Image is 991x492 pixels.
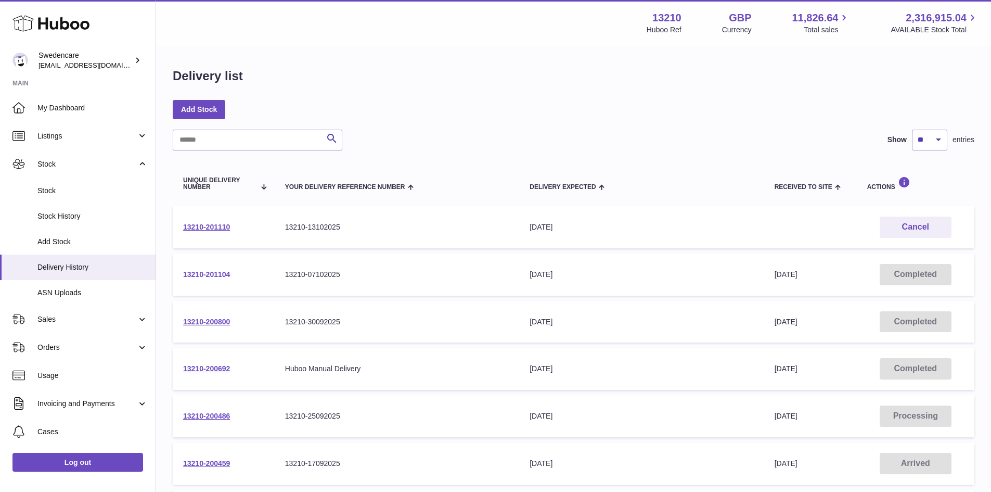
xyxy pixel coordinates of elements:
div: [DATE] [530,411,753,421]
a: 13210-201110 [183,223,230,231]
div: [DATE] [530,364,753,374]
div: [DATE] [530,222,753,232]
span: [DATE] [775,270,797,279]
span: Delivery Expected [530,184,596,191]
a: 13210-201104 [183,270,230,279]
span: Stock History [37,211,148,221]
span: Orders [37,343,137,352]
img: internalAdmin-13210@internal.huboo.com [12,53,28,68]
div: Currency [722,25,752,35]
span: [DATE] [775,459,797,468]
strong: GBP [729,11,751,25]
span: Received to Site [775,184,832,191]
button: Cancel [880,217,951,238]
span: [EMAIL_ADDRESS][DOMAIN_NAME] [38,61,153,69]
span: Stock [37,186,148,196]
h1: Delivery list [173,68,243,84]
span: AVAILABLE Stock Total [891,25,979,35]
div: 13210-30092025 [285,317,509,327]
span: 11,826.64 [792,11,838,25]
a: Add Stock [173,100,225,119]
span: Add Stock [37,237,148,247]
div: Huboo Ref [647,25,681,35]
span: My Dashboard [37,103,148,113]
a: 13210-200692 [183,364,230,373]
span: [DATE] [775,318,797,326]
label: Show [887,135,907,145]
span: [DATE] [775,364,797,373]
div: [DATE] [530,317,753,327]
a: 2,316,915.04 AVAILABLE Stock Total [891,11,979,35]
div: Swedencare [38,51,132,70]
span: Total sales [804,25,850,35]
div: 13210-25092025 [285,411,509,421]
span: Unique Delivery Number [183,177,255,191]
div: Huboo Manual Delivery [285,364,509,374]
div: [DATE] [530,459,753,469]
div: Actions [867,176,964,191]
a: Log out [12,453,143,472]
strong: 13210 [652,11,681,25]
span: Sales [37,314,137,324]
div: [DATE] [530,270,753,280]
a: 11,826.64 Total sales [792,11,850,35]
div: 13210-07102025 [285,270,509,280]
span: entries [953,135,974,145]
a: 13210-200459 [183,459,230,468]
span: Delivery History [37,262,148,272]
span: [DATE] [775,412,797,420]
span: Your Delivery Reference Number [285,184,405,191]
span: Stock [37,159,137,169]
span: ASN Uploads [37,288,148,298]
span: Cases [37,427,148,437]
a: 13210-200800 [183,318,230,326]
span: 2,316,915.04 [906,11,967,25]
span: Listings [37,131,137,141]
span: Invoicing and Payments [37,399,137,409]
div: 13210-13102025 [285,222,509,232]
div: 13210-17092025 [285,459,509,469]
a: 13210-200486 [183,412,230,420]
span: Usage [37,371,148,381]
